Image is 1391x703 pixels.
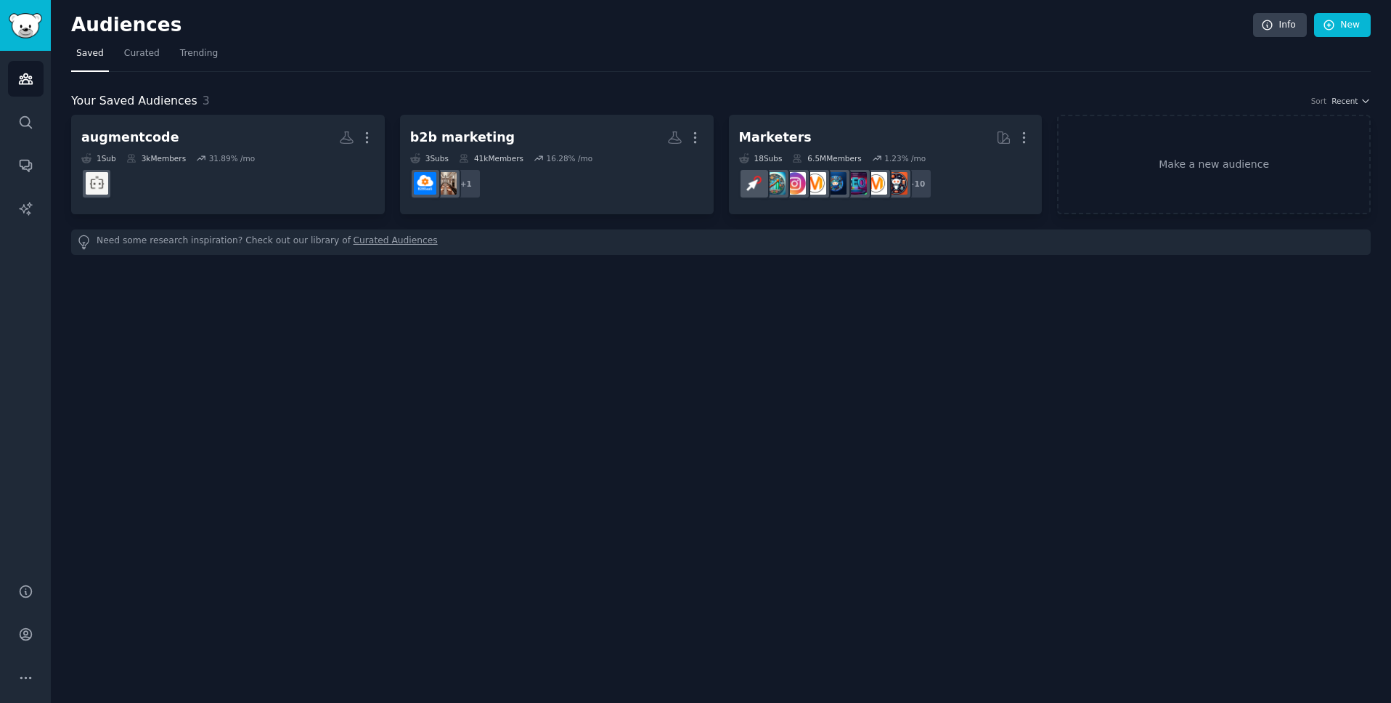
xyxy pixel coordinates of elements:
a: Trending [175,42,223,72]
div: + 10 [902,168,932,199]
div: 16.28 % /mo [547,153,593,163]
div: Marketers [739,129,812,147]
img: Affiliatemarketing [763,172,786,195]
div: Sort [1311,96,1327,106]
button: Recent [1331,96,1371,106]
img: PPC [743,172,765,195]
img: B2BBizNews [434,172,457,195]
div: 3 Sub s [410,153,449,163]
div: 31.89 % /mo [209,153,256,163]
span: Saved [76,47,104,60]
a: augmentcode1Sub3kMembers31.89% /moAugmentCodeAI [71,115,385,214]
div: 1 Sub [81,153,116,163]
h2: Audiences [71,14,1253,37]
div: 3k Members [126,153,186,163]
div: 1.23 % /mo [884,153,926,163]
a: Info [1253,13,1307,38]
div: b2b marketing [410,129,515,147]
a: b2b marketing3Subs41kMembers16.28% /mo+1B2BBizNewsB2BSaaS [400,115,714,214]
img: socialmedia [885,172,907,195]
a: Saved [71,42,109,72]
span: Your Saved Audiences [71,92,197,110]
span: Curated [124,47,160,60]
span: Recent [1331,96,1358,106]
span: 3 [203,94,210,107]
img: B2BSaaS [414,172,436,195]
img: InstagramMarketing [783,172,806,195]
a: Curated Audiences [354,235,438,250]
div: 6.5M Members [792,153,861,163]
span: Trending [180,47,218,60]
a: Curated [119,42,165,72]
div: 41k Members [459,153,523,163]
div: augmentcode [81,129,179,147]
img: AugmentCodeAI [86,172,108,195]
div: Need some research inspiration? Check out our library of [71,229,1371,255]
img: DigitalMarketing [804,172,826,195]
img: digital_marketing [824,172,847,195]
img: GummySearch logo [9,13,42,38]
a: Marketers18Subs6.5MMembers1.23% /mo+10socialmediamarketingSEOdigital_marketingDigitalMarketingIns... [729,115,1043,214]
a: New [1314,13,1371,38]
div: 18 Sub s [739,153,783,163]
a: Make a new audience [1057,115,1371,214]
img: SEO [844,172,867,195]
img: marketing [865,172,887,195]
div: + 1 [451,168,481,199]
